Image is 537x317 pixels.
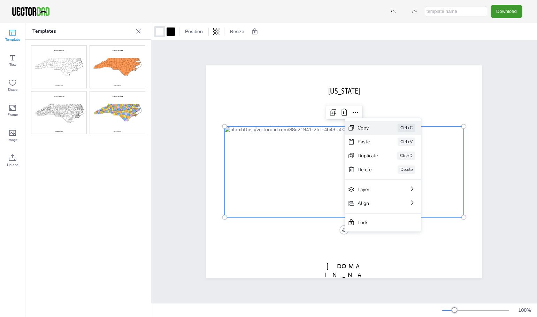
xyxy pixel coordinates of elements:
[328,86,360,95] span: [US_STATE]
[11,6,51,17] img: VectorDad-1.png
[8,137,17,143] span: Image
[358,166,378,173] div: Delete
[90,92,145,134] img: nccm-mc.jpg
[184,28,204,35] span: Position
[398,124,415,132] div: Ctrl+C
[358,200,389,207] div: Align
[7,162,18,168] span: Upload
[358,125,378,131] div: Copy
[31,92,86,134] img: nccm-l.jpg
[227,26,247,37] button: Resize
[358,186,389,193] div: Layer
[90,46,145,88] img: nccm-cb.jpg
[8,87,17,93] span: Shape
[398,165,415,174] div: Delete
[398,137,415,146] div: Ctrl+V
[516,307,533,314] div: 100 %
[5,37,20,42] span: Template
[425,7,487,16] input: template name
[32,23,133,40] p: Templates
[358,138,378,145] div: Paste
[358,152,378,159] div: Duplicate
[8,112,18,118] span: Frame
[31,46,86,88] img: nccm-bo.jpg
[324,262,363,287] span: [DOMAIN_NAME]
[9,62,16,68] span: Text
[491,5,522,18] button: Download
[397,151,415,160] div: Ctrl+D
[358,219,399,226] div: Lock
